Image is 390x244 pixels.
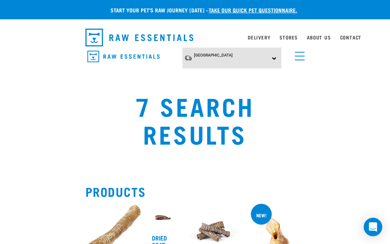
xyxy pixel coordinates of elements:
[256,214,266,217] div: new!
[279,36,298,39] a: Stores
[184,55,192,61] img: van-moving.png
[150,205,176,230] img: Raw Essentials Goat Trachea
[85,184,305,198] h2: Products
[340,36,362,39] a: Contact
[194,53,233,57] span: [GEOGRAPHIC_DATA]
[79,26,311,49] nav: dropdown navigation
[209,9,297,11] a: take our quick pet questionnaire.
[307,36,330,39] a: About Us
[87,51,160,63] img: Raw Essentials Logo
[85,29,194,46] img: Raw Essentials Logo
[364,218,382,236] div: Open Intercom Messenger
[291,47,305,61] a: menu
[85,92,305,147] h1: 7 Search Results
[248,36,270,39] a: Delivery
